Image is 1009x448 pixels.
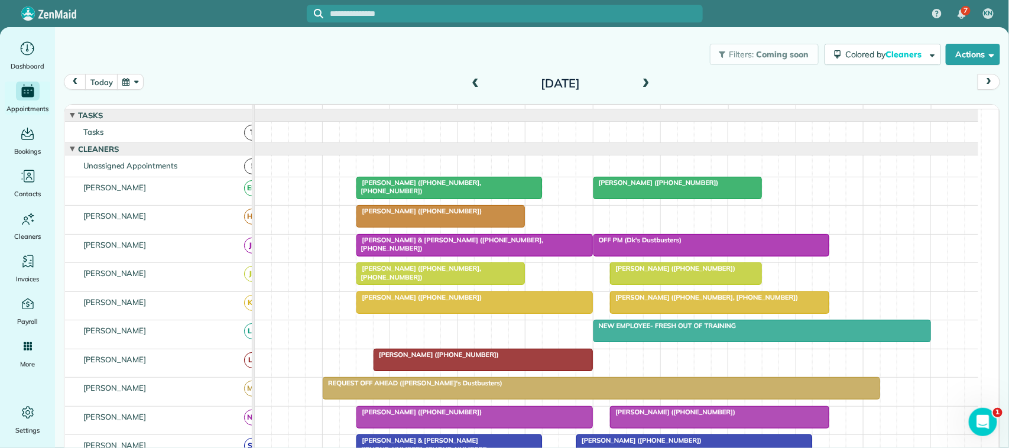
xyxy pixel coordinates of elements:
[756,49,809,60] span: Coming soon
[322,379,503,387] span: REQUEST OFF AHEAD ([PERSON_NAME]'s Dustbusters)
[458,108,485,117] span: 10am
[993,408,1002,417] span: 1
[5,39,50,72] a: Dashboard
[356,178,481,195] span: [PERSON_NAME] ([PHONE_NUMBER], [PHONE_NUMBER])
[984,9,993,18] span: KN
[314,9,323,18] svg: Focus search
[307,9,323,18] button: Focus search
[244,352,260,368] span: LF
[593,108,619,117] span: 12pm
[244,158,260,174] span: !
[609,293,799,301] span: [PERSON_NAME] ([PHONE_NUMBER], [PHONE_NUMBER])
[81,268,149,278] span: [PERSON_NAME]
[5,124,50,157] a: Bookings
[85,74,118,90] button: today
[5,403,50,436] a: Settings
[486,77,634,90] h2: [DATE]
[729,49,754,60] span: Filters:
[963,6,968,15] span: 7
[81,326,149,335] span: [PERSON_NAME]
[978,74,1000,90] button: next
[244,180,260,196] span: EM
[20,358,35,370] span: More
[356,264,481,281] span: [PERSON_NAME] ([PHONE_NUMBER], [PHONE_NUMBER])
[76,144,121,154] span: Cleaners
[845,49,926,60] span: Colored by
[373,350,499,359] span: [PERSON_NAME] ([PHONE_NUMBER])
[356,408,482,416] span: [PERSON_NAME] ([PHONE_NUMBER])
[886,49,924,60] span: Cleaners
[323,108,345,117] span: 8am
[244,295,260,311] span: KB
[356,236,543,252] span: [PERSON_NAME] & [PERSON_NAME] ([PHONE_NUMBER], [PHONE_NUMBER])
[17,316,38,327] span: Payroll
[81,161,180,170] span: Unassigned Appointments
[14,188,41,200] span: Contacts
[609,408,736,416] span: [PERSON_NAME] ([PHONE_NUMBER])
[7,103,49,115] span: Appointments
[825,44,941,65] button: Colored byCleaners
[525,108,552,117] span: 11am
[11,60,44,72] span: Dashboard
[14,231,41,242] span: Cleaners
[796,108,817,117] span: 3pm
[5,167,50,200] a: Contacts
[969,408,997,436] iframe: Intercom live chat
[244,410,260,426] span: NN
[576,436,702,444] span: [PERSON_NAME] ([PHONE_NUMBER])
[356,207,482,215] span: [PERSON_NAME] ([PHONE_NUMBER])
[729,108,750,117] span: 2pm
[81,240,149,249] span: [PERSON_NAME]
[81,211,149,220] span: [PERSON_NAME]
[609,264,736,272] span: [PERSON_NAME] ([PHONE_NUMBER])
[255,108,277,117] span: 7am
[932,108,952,117] span: 5pm
[864,108,884,117] span: 4pm
[949,1,974,27] div: 7 unread notifications
[5,209,50,242] a: Cleaners
[81,127,106,137] span: Tasks
[64,74,86,90] button: prev
[244,209,260,225] span: HC
[81,183,149,192] span: [PERSON_NAME]
[244,381,260,397] span: MB
[593,178,719,187] span: [PERSON_NAME] ([PHONE_NUMBER])
[946,44,1000,65] button: Actions
[244,125,260,141] span: T
[661,108,682,117] span: 1pm
[593,236,683,244] span: OFF PM (Dk's Dustbusters)
[5,294,50,327] a: Payroll
[390,108,412,117] span: 9am
[356,293,482,301] span: [PERSON_NAME] ([PHONE_NUMBER])
[76,111,105,120] span: Tasks
[244,323,260,339] span: LS
[81,412,149,421] span: [PERSON_NAME]
[15,424,40,436] span: Settings
[593,322,737,330] span: NEW EMPLOYEE- FRESH OUT OF TRAINING
[81,297,149,307] span: [PERSON_NAME]
[244,238,260,254] span: JB
[244,266,260,282] span: JR
[81,383,149,392] span: [PERSON_NAME]
[16,273,40,285] span: Invoices
[14,145,41,157] span: Bookings
[81,355,149,364] span: [PERSON_NAME]
[5,82,50,115] a: Appointments
[5,252,50,285] a: Invoices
